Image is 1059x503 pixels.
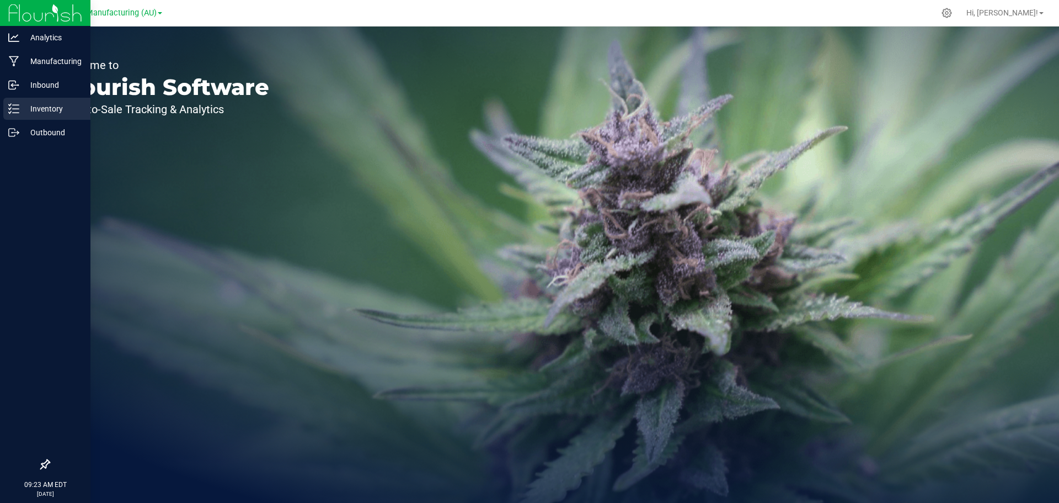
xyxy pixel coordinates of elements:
[5,490,85,498] p: [DATE]
[8,103,19,114] inline-svg: Inventory
[19,126,85,139] p: Outbound
[8,80,19,91] inline-svg: Inbound
[8,127,19,138] inline-svg: Outbound
[966,8,1038,17] span: Hi, [PERSON_NAME]!
[19,78,85,92] p: Inbound
[63,8,157,18] span: Stash Manufacturing (AU)
[8,32,19,43] inline-svg: Analytics
[19,102,85,115] p: Inventory
[60,76,269,98] p: Flourish Software
[60,104,269,115] p: Seed-to-Sale Tracking & Analytics
[5,480,85,490] p: 09:23 AM EDT
[8,56,19,67] inline-svg: Manufacturing
[19,55,85,68] p: Manufacturing
[19,31,85,44] p: Analytics
[60,60,269,71] p: Welcome to
[940,8,954,18] div: Manage settings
